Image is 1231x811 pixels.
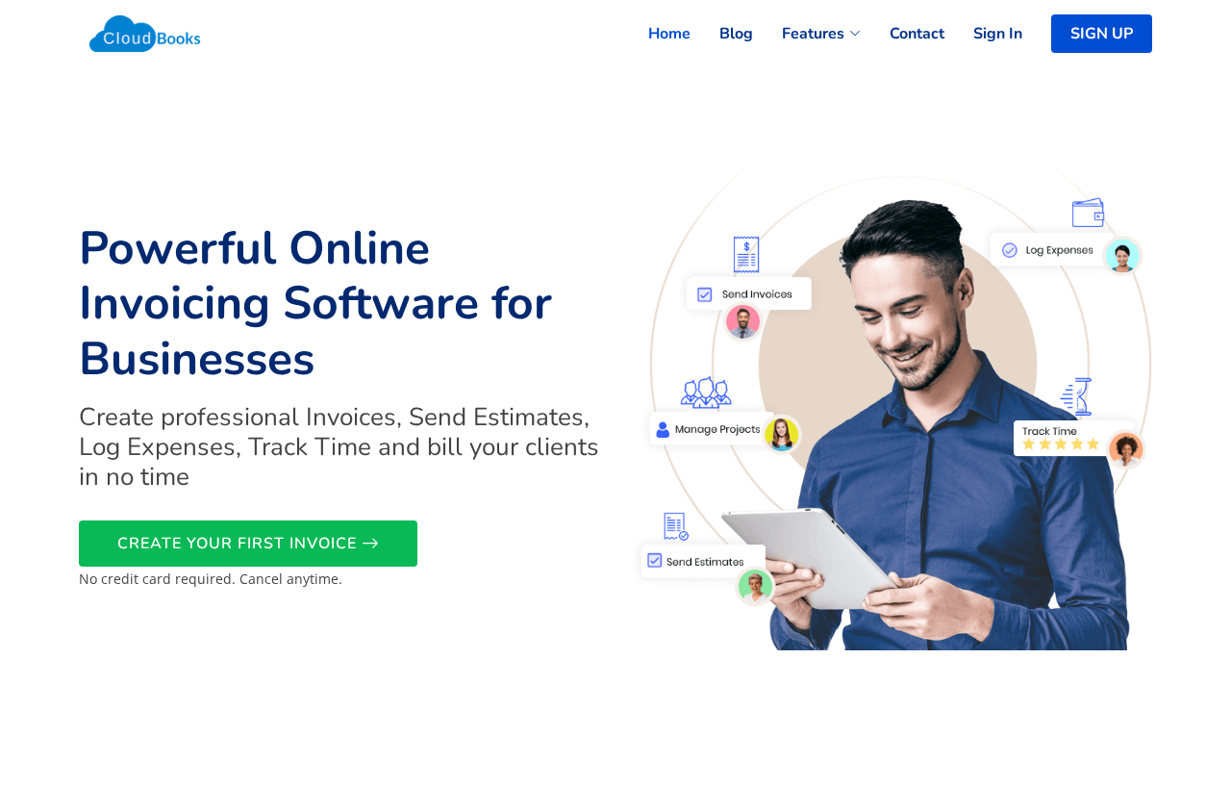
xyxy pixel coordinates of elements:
span: Features [782,22,844,45]
h1: Powerful Online Invoicing Software for Businesses [79,221,604,388]
a: Home [619,13,691,55]
small: No credit card required. Cancel anytime. [79,570,342,588]
a: SIGN UP [1051,14,1152,53]
h2: Create professional Invoices, Send Estimates, Log Expenses, Track Time and bill your clients in n... [79,402,604,493]
img: Cloudbooks Logo [79,5,211,63]
a: CREATE YOUR FIRST INVOICE [79,520,417,567]
a: Blog [691,13,753,55]
a: Sign In [944,13,1022,55]
a: Contact [861,13,944,55]
a: Features [753,13,861,55]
